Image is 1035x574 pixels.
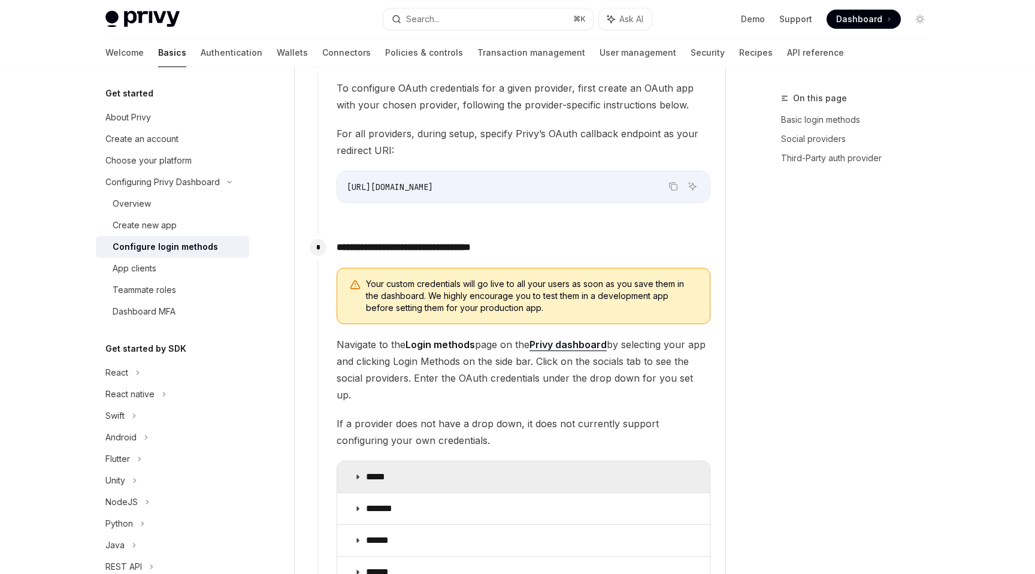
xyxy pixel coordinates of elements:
[836,13,882,25] span: Dashboard
[600,38,676,67] a: User management
[793,91,847,105] span: On this page
[347,182,433,192] span: [URL][DOMAIN_NAME]
[337,125,710,159] span: For all providers, during setup, specify Privy’s OAuth callback endpoint as your redirect URI:
[96,215,249,236] a: Create new app
[158,38,186,67] a: Basics
[105,560,142,574] div: REST API
[910,10,930,29] button: Toggle dark mode
[781,129,939,149] a: Social providers
[529,339,607,351] a: Privy dashboard
[781,110,939,129] a: Basic login methods
[739,38,773,67] a: Recipes
[383,8,593,30] button: Search...⌘K
[105,86,153,101] h5: Get started
[105,38,144,67] a: Welcome
[691,38,725,67] a: Security
[105,132,178,146] div: Create an account
[277,38,308,67] a: Wallets
[105,365,128,380] div: React
[105,516,133,531] div: Python
[366,278,698,314] span: Your custom credentials will go live to all your users as soon as you save them in the dashboard....
[96,128,249,150] a: Create an account
[779,13,812,25] a: Support
[337,80,710,113] span: To configure OAuth credentials for a given provider, first create an OAuth app with your chosen p...
[96,258,249,279] a: App clients
[105,495,138,509] div: NodeJS
[665,179,681,194] button: Copy the contents from the code block
[385,38,463,67] a: Policies & controls
[105,538,125,552] div: Java
[781,149,939,168] a: Third-Party auth provider
[105,11,180,28] img: light logo
[685,179,700,194] button: Ask AI
[105,452,130,466] div: Flutter
[105,342,186,356] h5: Get started by SDK
[96,150,249,171] a: Choose your platform
[105,473,125,488] div: Unity
[619,13,643,25] span: Ask AI
[113,240,218,254] div: Configure login methods
[96,193,249,215] a: Overview
[113,197,151,211] div: Overview
[105,153,192,168] div: Choose your platform
[105,409,125,423] div: Swift
[201,38,262,67] a: Authentication
[113,261,156,276] div: App clients
[96,236,249,258] a: Configure login methods
[337,336,710,403] span: Navigate to the page on the by selecting your app and clicking Login Methods on the side bar. Cli...
[405,339,475,351] strong: Login methods
[113,304,175,319] div: Dashboard MFA
[113,283,176,297] div: Teammate roles
[113,218,177,232] div: Create new app
[477,38,585,67] a: Transaction management
[105,175,220,189] div: Configuring Privy Dashboard
[599,8,652,30] button: Ask AI
[96,301,249,322] a: Dashboard MFA
[406,12,440,26] div: Search...
[827,10,901,29] a: Dashboard
[349,279,361,291] svg: Warning
[96,279,249,301] a: Teammate roles
[105,430,137,445] div: Android
[787,38,844,67] a: API reference
[96,107,249,128] a: About Privy
[337,415,710,449] span: If a provider does not have a drop down, it does not currently support configuring your own crede...
[322,38,371,67] a: Connectors
[105,110,151,125] div: About Privy
[741,13,765,25] a: Demo
[573,14,586,24] span: ⌘ K
[105,387,155,401] div: React native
